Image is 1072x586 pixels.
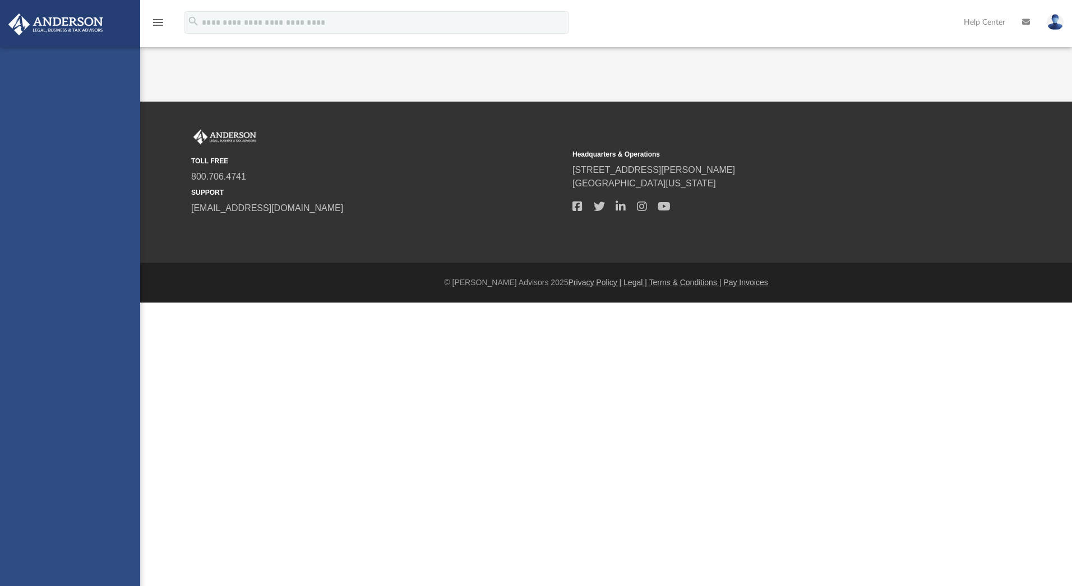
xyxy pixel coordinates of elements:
[151,16,165,29] i: menu
[151,21,165,29] a: menu
[187,15,200,28] i: search
[191,156,565,166] small: TOLL FREE
[140,277,1072,289] div: © [PERSON_NAME] Advisors 2025
[191,203,343,213] a: [EMAIL_ADDRESS][DOMAIN_NAME]
[572,178,716,188] a: [GEOGRAPHIC_DATA][US_STATE]
[572,165,735,175] a: [STREET_ADDRESS][PERSON_NAME]
[623,278,647,287] a: Legal |
[191,130,258,144] img: Anderson Advisors Platinum Portal
[572,149,946,159] small: Headquarters & Operations
[191,172,246,181] a: 800.706.4741
[191,187,565,198] small: SUPPORT
[723,278,768,287] a: Pay Invoices
[649,278,722,287] a: Terms & Conditions |
[569,278,622,287] a: Privacy Policy |
[1047,14,1064,30] img: User Pic
[5,13,107,35] img: Anderson Advisors Platinum Portal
